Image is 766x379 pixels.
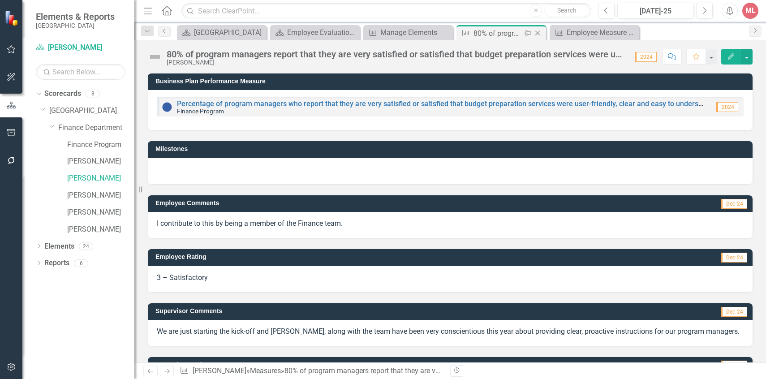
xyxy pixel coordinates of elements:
[721,361,747,370] span: Dec-24
[67,207,134,218] a: [PERSON_NAME]
[86,90,100,98] div: 8
[36,11,115,22] span: Elements & Reports
[155,78,748,85] h3: Business Plan Performance Measure
[193,366,246,375] a: [PERSON_NAME]
[74,259,88,267] div: 6
[181,3,591,19] input: Search ClearPoint...
[716,102,738,112] span: 2024
[742,3,758,19] button: ML
[44,241,74,252] a: Elements
[162,102,172,112] img: No Data
[157,273,208,282] span: 3 – Satisfactory
[44,89,81,99] a: Scorecards
[721,307,747,317] span: Dec-24
[179,27,264,38] a: [GEOGRAPHIC_DATA]
[67,190,134,201] a: [PERSON_NAME]
[167,59,626,66] div: [PERSON_NAME]
[544,4,589,17] button: Search
[67,140,134,150] a: Finance Program
[155,308,576,314] h3: Supervisor Comments
[721,199,747,209] span: Dec-24
[4,10,20,26] img: ClearPoint Strategy
[148,50,162,64] img: Not Defined
[557,7,577,14] span: Search
[380,27,451,38] div: Manage Elements
[155,146,748,152] h3: Milestones
[287,27,357,38] div: Employee Evaluation Navigation
[567,27,637,38] div: Employee Measure Report to Update
[36,43,125,53] a: [PERSON_NAME]
[272,27,357,38] a: Employee Evaluation Navigation
[58,123,134,133] a: Finance Department
[620,6,691,17] div: [DATE]-25
[473,28,521,39] div: 80% of program managers report that they are very satisfied or satisfied that budget preparation ...
[157,219,744,229] p: I contribute to this by being a member of the Finance team.
[49,106,134,116] a: [GEOGRAPHIC_DATA]
[67,224,134,235] a: [PERSON_NAME]
[180,366,443,376] div: » »
[177,108,224,115] small: Finance Program
[79,242,93,250] div: 24
[635,52,657,62] span: 2024
[250,366,281,375] a: Measures
[194,27,264,38] div: [GEOGRAPHIC_DATA]
[552,27,637,38] a: Employee Measure Report to Update
[67,173,134,184] a: [PERSON_NAME]
[67,156,134,167] a: [PERSON_NAME]
[721,253,747,263] span: Dec-24
[36,22,115,29] small: [GEOGRAPHIC_DATA]
[157,327,744,337] p: We are just starting the kick-off and [PERSON_NAME], along with the team have been very conscient...
[36,64,125,80] input: Search Below...
[177,99,714,108] a: Percentage of program managers who report that they are very satisfied or satisfied that budget p...
[44,258,69,268] a: Reports
[366,27,451,38] a: Manage Elements
[155,200,570,207] h3: Employee Comments
[155,362,549,368] h3: Supervisor Rating
[155,254,541,260] h3: Employee Rating
[167,49,626,59] div: 80% of program managers report that they are very satisfied or satisfied that budget preparation ...
[617,3,694,19] button: [DATE]-25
